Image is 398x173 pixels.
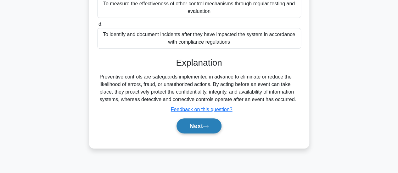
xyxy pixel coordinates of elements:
button: Next [177,118,221,133]
a: Feedback on this question? [171,107,233,112]
div: To identify and document incidents after they have impacted the system in accordance with complia... [97,28,301,49]
span: d. [98,21,103,27]
div: Preventive controls are safeguards implemented in advance to eliminate or reduce the likelihood o... [100,73,299,103]
h3: Explanation [101,57,297,68]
